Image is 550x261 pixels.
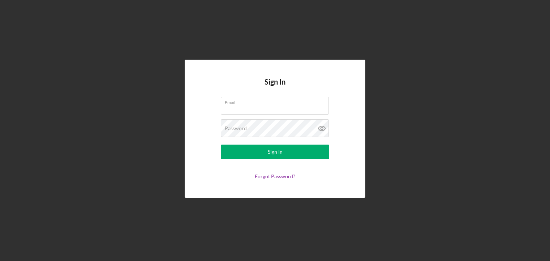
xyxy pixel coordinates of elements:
div: Sign In [268,145,283,159]
label: Email [225,97,329,105]
button: Sign In [221,145,329,159]
a: Forgot Password? [255,173,295,179]
h4: Sign In [265,78,285,97]
label: Password [225,125,247,131]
